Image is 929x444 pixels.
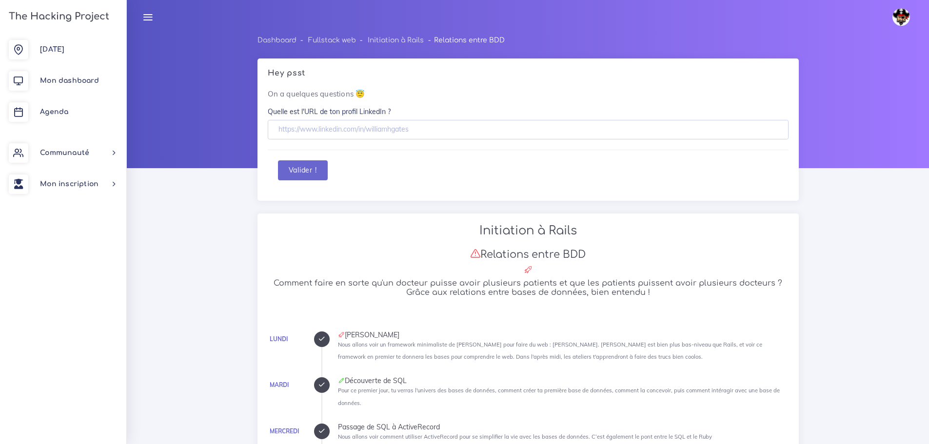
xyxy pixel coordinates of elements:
[368,37,424,44] a: Initiation à Rails
[268,120,789,140] input: https://www.linkedin.com/in/williamhgates
[268,224,789,238] h2: Initiation à Rails
[338,341,762,360] small: Nous allons voir un framework minimaliste de [PERSON_NAME] pour faire du web : [PERSON_NAME]. [PE...
[338,424,789,430] div: Passage de SQL à ActiveRecord
[278,160,328,180] button: Valider !
[892,8,910,26] img: avatar
[40,108,68,116] span: Agenda
[6,11,109,22] h3: The Hacking Project
[257,37,296,44] a: Dashboard
[268,279,789,297] h5: Comment faire en sorte qu'un docteur puisse avoir plusieurs patients et que les patients puissent...
[424,34,504,46] li: Relations entre BDD
[268,248,789,261] h3: Relations entre BDD
[270,381,289,388] a: Mardi
[338,331,789,338] div: [PERSON_NAME]
[40,180,99,188] span: Mon inscription
[338,433,712,440] small: Nous allons voir comment utiliser ActiveRecord pour se simplifier la vie avec les bases de donnée...
[308,37,356,44] a: Fullstack web
[270,427,299,435] a: Mercredi
[270,335,288,343] a: Lundi
[40,149,89,156] span: Communauté
[268,88,789,100] p: On a quelques questions 😇
[268,107,391,116] label: Quelle est l'URL de ton profil LinkedIn ?
[338,387,780,406] small: Pour ce premier jour, tu verras l'univers des bases de données, comment créer ta première base de...
[338,377,789,384] div: Découverte de SQL
[40,46,64,53] span: [DATE]
[40,77,99,84] span: Mon dashboard
[268,69,789,78] h5: Hey psst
